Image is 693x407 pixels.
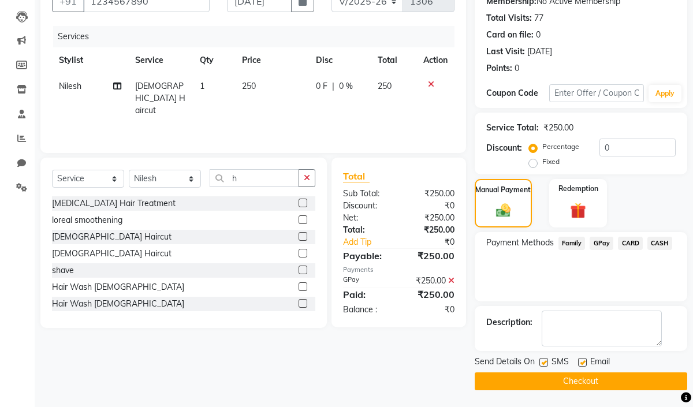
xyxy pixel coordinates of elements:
span: CARD [618,237,643,250]
span: Total [343,170,370,182]
div: Payments [343,265,454,275]
input: Search or Scan [210,169,299,187]
div: ₹250.00 [398,188,463,200]
div: shave [52,264,74,277]
th: Qty [193,47,236,73]
div: Total Visits: [486,12,532,24]
div: Last Visit: [486,46,525,58]
div: GPay [334,275,398,287]
div: Paid: [334,287,398,301]
span: Payment Methods [486,237,554,249]
th: Price [235,47,309,73]
div: Total: [334,224,398,236]
div: Discount: [486,142,522,154]
div: Balance : [334,304,398,316]
input: Enter Offer / Coupon Code [549,84,644,102]
div: Net: [334,212,398,224]
th: Total [371,47,416,73]
div: Services [53,26,463,47]
div: ₹250.00 [398,224,463,236]
label: Fixed [542,156,560,167]
img: _gift.svg [565,201,591,221]
div: 0 [536,29,541,41]
span: [DEMOGRAPHIC_DATA] Haircut [135,81,185,115]
span: 250 [242,81,256,91]
a: Add Tip [334,236,409,248]
span: 0 % [339,80,353,92]
img: _cash.svg [491,202,516,219]
div: ₹0 [398,304,463,316]
div: Hair Wash [DEMOGRAPHIC_DATA] [52,281,184,293]
div: ₹0 [398,200,463,212]
div: Description: [486,316,532,328]
div: [MEDICAL_DATA] Hair Treatment [52,197,176,210]
div: Hair Wash [DEMOGRAPHIC_DATA] [52,298,184,310]
div: Payable: [334,249,398,263]
div: 0 [515,62,519,74]
div: loreal smoothening [52,214,122,226]
div: [DEMOGRAPHIC_DATA] Haircut [52,248,172,260]
div: Sub Total: [334,188,398,200]
span: Nilesh [59,81,81,91]
div: Discount: [334,200,398,212]
span: 250 [378,81,392,91]
span: 1 [200,81,204,91]
div: ₹0 [409,236,463,248]
button: Checkout [475,372,687,390]
th: Service [128,47,192,73]
span: Family [558,237,586,250]
div: ₹250.00 [398,275,463,287]
label: Redemption [558,184,598,194]
div: Points: [486,62,512,74]
div: [DEMOGRAPHIC_DATA] Haircut [52,231,172,243]
th: Action [416,47,454,73]
div: Service Total: [486,122,539,134]
button: Apply [649,85,681,102]
span: SMS [552,356,569,370]
span: Send Details On [475,356,535,370]
div: Card on file: [486,29,534,41]
th: Disc [309,47,371,73]
span: 0 F [316,80,327,92]
div: [DATE] [527,46,552,58]
span: CASH [647,237,672,250]
div: 77 [534,12,543,24]
label: Percentage [542,141,579,152]
div: Coupon Code [486,87,549,99]
div: ₹250.00 [543,122,573,134]
div: ₹250.00 [398,249,463,263]
div: ₹250.00 [398,287,463,301]
th: Stylist [52,47,128,73]
label: Manual Payment [475,185,531,195]
div: ₹250.00 [398,212,463,224]
span: | [332,80,334,92]
span: Email [590,356,610,370]
span: GPay [590,237,613,250]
